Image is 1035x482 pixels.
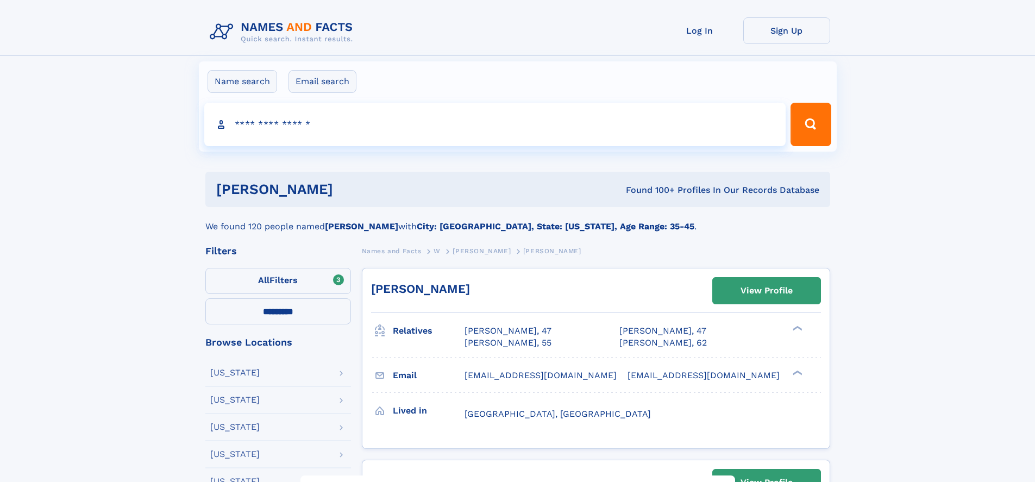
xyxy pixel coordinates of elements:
div: ❯ [790,325,803,332]
a: [PERSON_NAME], 62 [619,337,707,349]
h3: Relatives [393,322,465,340]
a: Names and Facts [362,244,422,258]
a: [PERSON_NAME], 47 [619,325,706,337]
div: [US_STATE] [210,396,260,404]
div: View Profile [741,278,793,303]
a: Sign Up [743,17,830,44]
button: Search Button [791,103,831,146]
div: Found 100+ Profiles In Our Records Database [479,184,819,196]
b: City: [GEOGRAPHIC_DATA], State: [US_STATE], Age Range: 35-45 [417,221,694,231]
span: [PERSON_NAME] [453,247,511,255]
a: [PERSON_NAME], 47 [465,325,551,337]
h3: Lived in [393,402,465,420]
div: [US_STATE] [210,368,260,377]
input: search input [204,103,786,146]
div: [US_STATE] [210,450,260,459]
div: Filters [205,246,351,256]
span: [PERSON_NAME] [523,247,581,255]
label: Filters [205,268,351,294]
span: [EMAIL_ADDRESS][DOMAIN_NAME] [465,370,617,380]
div: ❯ [790,369,803,376]
span: [EMAIL_ADDRESS][DOMAIN_NAME] [628,370,780,380]
a: [PERSON_NAME] [371,282,470,296]
a: Log In [656,17,743,44]
span: W [434,247,441,255]
div: We found 120 people named with . [205,207,830,233]
a: View Profile [713,278,820,304]
a: W [434,244,441,258]
h3: Email [393,366,465,385]
label: Name search [208,70,277,93]
a: [PERSON_NAME] [453,244,511,258]
a: [PERSON_NAME], 55 [465,337,551,349]
span: [GEOGRAPHIC_DATA], [GEOGRAPHIC_DATA] [465,409,651,419]
b: [PERSON_NAME] [325,221,398,231]
div: Browse Locations [205,337,351,347]
h1: [PERSON_NAME] [216,183,480,196]
label: Email search [288,70,356,93]
div: [US_STATE] [210,423,260,431]
span: All [258,275,269,285]
img: Logo Names and Facts [205,17,362,47]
